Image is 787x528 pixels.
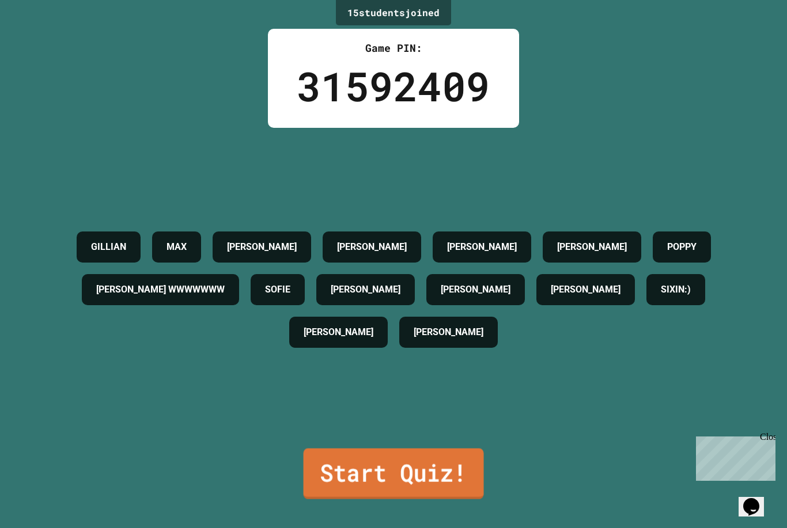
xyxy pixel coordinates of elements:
h4: [PERSON_NAME] [304,325,373,339]
h4: POPPY [667,240,697,254]
div: Game PIN: [297,40,490,56]
a: Start Quiz! [304,449,484,499]
div: Chat with us now!Close [5,5,80,73]
h4: [PERSON_NAME] [441,283,510,297]
h4: [PERSON_NAME] [337,240,407,254]
h4: [PERSON_NAME] [331,283,400,297]
h4: [PERSON_NAME] [227,240,297,254]
h4: [PERSON_NAME] [551,283,620,297]
h4: SOFIE [265,283,290,297]
h4: [PERSON_NAME] [447,240,517,254]
div: 31592409 [297,56,490,116]
h4: [PERSON_NAME] WWWWWWW [96,283,225,297]
h4: GILLIAN [91,240,126,254]
iframe: chat widget [691,432,775,481]
h4: [PERSON_NAME] [414,325,483,339]
h4: SIXIN:) [661,283,691,297]
iframe: chat widget [739,482,775,516]
h4: [PERSON_NAME] [557,240,627,254]
h4: MAX [167,240,187,254]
